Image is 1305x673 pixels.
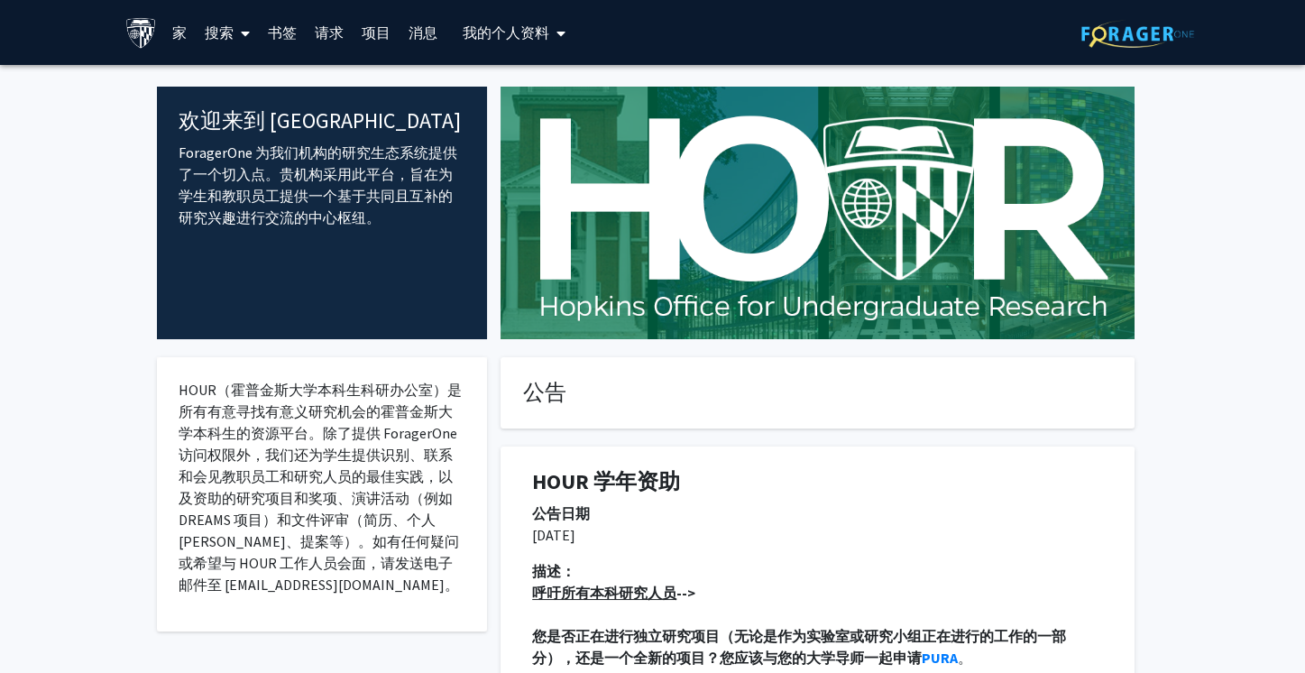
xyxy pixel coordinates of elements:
font: 个人资料 [492,23,549,41]
font: 家 [172,23,187,41]
font: 项目 [362,23,391,41]
img: 约翰霍普金斯大学标志 [125,17,157,49]
font: [DATE] [532,526,575,544]
iframe: 聊天 [14,592,77,659]
a: 书签 [259,1,306,64]
img: 封面图片 [501,87,1135,339]
font: 呼吁所有本科研究人员 [532,584,676,602]
font: 消息 [409,23,437,41]
font: 欢迎来到 [GEOGRAPHIC_DATA] [179,106,461,134]
a: 项目 [353,1,400,64]
a: 消息 [400,1,446,64]
font: --> [676,584,695,602]
a: 请求 [306,1,353,64]
a: PURA [922,649,958,667]
font: 书签 [268,23,297,41]
a: 家 [163,1,196,64]
font: 公告日期 [532,504,590,522]
font: 您是否正在进行独立研究项目（无论是作为实验室或研究小组正在进行的工作的一部分），还是一个全新的项目？您应该与您的大学导师一起申请 [532,627,1066,667]
font: ForagerOne 为我们机构的研究生态系统提供了一个切入点。贵机构采用此平台，旨在为学生和教职员工提供一个基于共同且互补的研究兴趣进行交流的中心枢纽。 [179,143,457,226]
img: ForagerOne 标志 [1081,20,1194,48]
font: 公告 [523,378,566,406]
font: 搜索 [205,23,234,41]
font: 请求 [315,23,344,41]
font: 我的 [463,23,492,41]
font: HOUR 学年资助 [532,467,680,495]
font: 描述： [532,562,575,580]
font: 。 [958,649,972,667]
font: HOUR（霍普金斯大学本科生科研办公室）是所有有意寻找有意义研究机会的霍普金斯大学本科生的资源平台。除了提供 ForagerOne 访问权限外，我们还为学生提供识别、联系和会见教职员工和研究人员... [179,381,462,594]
